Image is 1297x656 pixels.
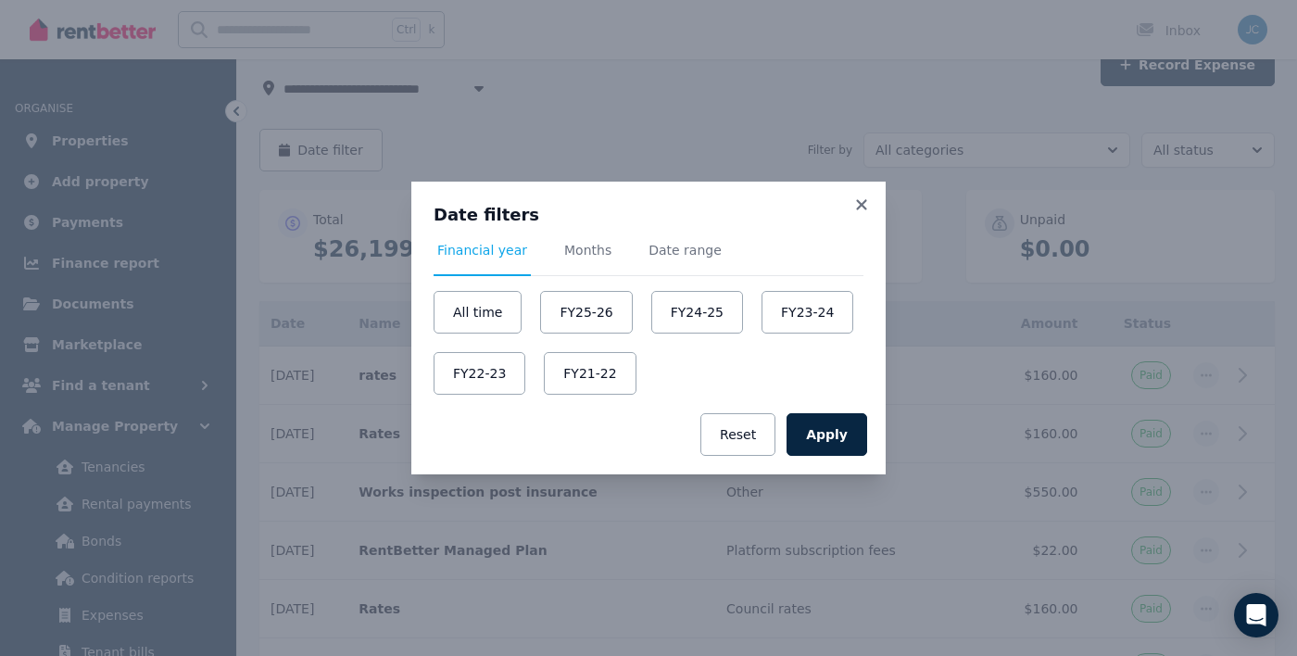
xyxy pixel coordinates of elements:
[437,241,527,259] span: Financial year
[434,352,525,395] button: FY22-23
[540,291,632,334] button: FY25-26
[787,413,867,456] button: Apply
[544,352,636,395] button: FY21-22
[700,413,775,456] button: Reset
[651,291,743,334] button: FY24-25
[762,291,853,334] button: FY23-24
[434,291,522,334] button: All time
[648,241,722,259] span: Date range
[1234,593,1278,637] div: Open Intercom Messenger
[434,204,863,226] h3: Date filters
[434,241,863,276] nav: Tabs
[564,241,611,259] span: Months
